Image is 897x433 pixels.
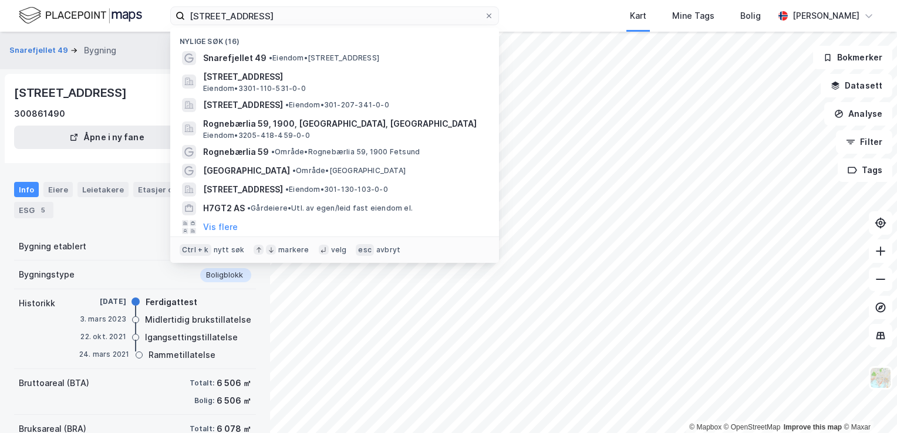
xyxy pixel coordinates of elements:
span: Snarefjellet 49 [203,51,267,65]
div: Bruttoareal (BTA) [19,376,89,390]
div: 6 506 ㎡ [217,376,251,390]
div: 5 [37,204,49,216]
span: [GEOGRAPHIC_DATA] [203,164,290,178]
div: 22. okt. 2021 [79,331,126,342]
div: 24. mars 2021 [79,349,130,360]
div: 300861490 [14,107,65,121]
div: Leietakere [77,182,129,197]
span: Eiendom • 301-207-341-0-0 [285,100,389,110]
span: Eiendom • [STREET_ADDRESS] [269,53,379,63]
span: • [285,185,289,194]
div: Igangsettingstillatelse [145,330,238,344]
a: Mapbox [689,423,721,431]
span: Rognebærlia 59, 1900, [GEOGRAPHIC_DATA], [GEOGRAPHIC_DATA] [203,117,485,131]
div: Midlertidig brukstillatelse [145,313,251,327]
button: Analyse [824,102,892,126]
div: Bolig: [194,396,214,405]
span: [STREET_ADDRESS] [203,98,283,112]
div: Bolig [740,9,761,23]
input: Søk på adresse, matrikkel, gårdeiere, leietakere eller personer [185,7,484,25]
div: Bygningstype [19,268,75,282]
span: • [271,147,275,156]
div: Kart [630,9,646,23]
button: Tags [838,158,892,182]
div: 3. mars 2023 [79,314,126,324]
div: [STREET_ADDRESS] [14,83,129,102]
span: Rognebærlia 59 [203,145,269,159]
a: OpenStreetMap [724,423,781,431]
div: Bygning [84,43,116,57]
div: Ferdigattest [146,295,197,309]
span: [STREET_ADDRESS] [203,70,485,84]
div: Nylige søk (16) [170,28,499,49]
div: Mine Tags [672,9,714,23]
div: Historikk [19,296,55,310]
span: • [285,100,289,109]
span: Område • [GEOGRAPHIC_DATA] [292,166,406,175]
div: velg [331,245,347,255]
button: Bokmerker [813,46,892,69]
div: Eiere [43,182,73,197]
span: Eiendom • 3205-418-459-0-0 [203,131,310,140]
div: Rammetillatelse [149,348,215,362]
img: logo.f888ab2527a4732fd821a326f86c7f29.svg [19,5,142,26]
button: Vis flere [203,220,238,234]
span: H7GT2 AS [203,201,245,215]
div: esc [356,244,374,256]
span: Gårdeiere • Utl. av egen/leid fast eiendom el. [247,204,413,213]
iframe: Chat Widget [838,377,897,433]
div: Kontrollprogram for chat [838,377,897,433]
div: Etasjer og enheter [138,184,210,195]
button: Åpne i ny fane [14,126,200,149]
div: avbryt [376,245,400,255]
span: • [247,204,251,212]
button: Snarefjellet 49 [9,45,70,56]
button: Filter [836,130,892,154]
span: Område • Rognebærlia 59, 1900 Fetsund [271,147,420,157]
div: 6 506 ㎡ [217,394,251,408]
div: Bygning etablert [19,239,86,253]
span: Eiendom • 3301-110-531-0-0 [203,84,306,93]
div: [PERSON_NAME] [793,9,859,23]
span: • [292,166,296,175]
span: [STREET_ADDRESS] [203,182,283,197]
div: markere [278,245,309,255]
div: Ctrl + k [180,244,211,256]
button: Datasett [821,74,892,97]
img: Z [869,367,892,389]
div: nytt søk [214,245,245,255]
div: ESG [14,202,53,218]
div: Info [14,182,39,197]
div: [DATE] [79,296,126,307]
div: Totalt: [190,378,214,388]
a: Improve this map [784,423,842,431]
span: Eiendom • 301-130-103-0-0 [285,185,388,194]
span: • [269,53,272,62]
